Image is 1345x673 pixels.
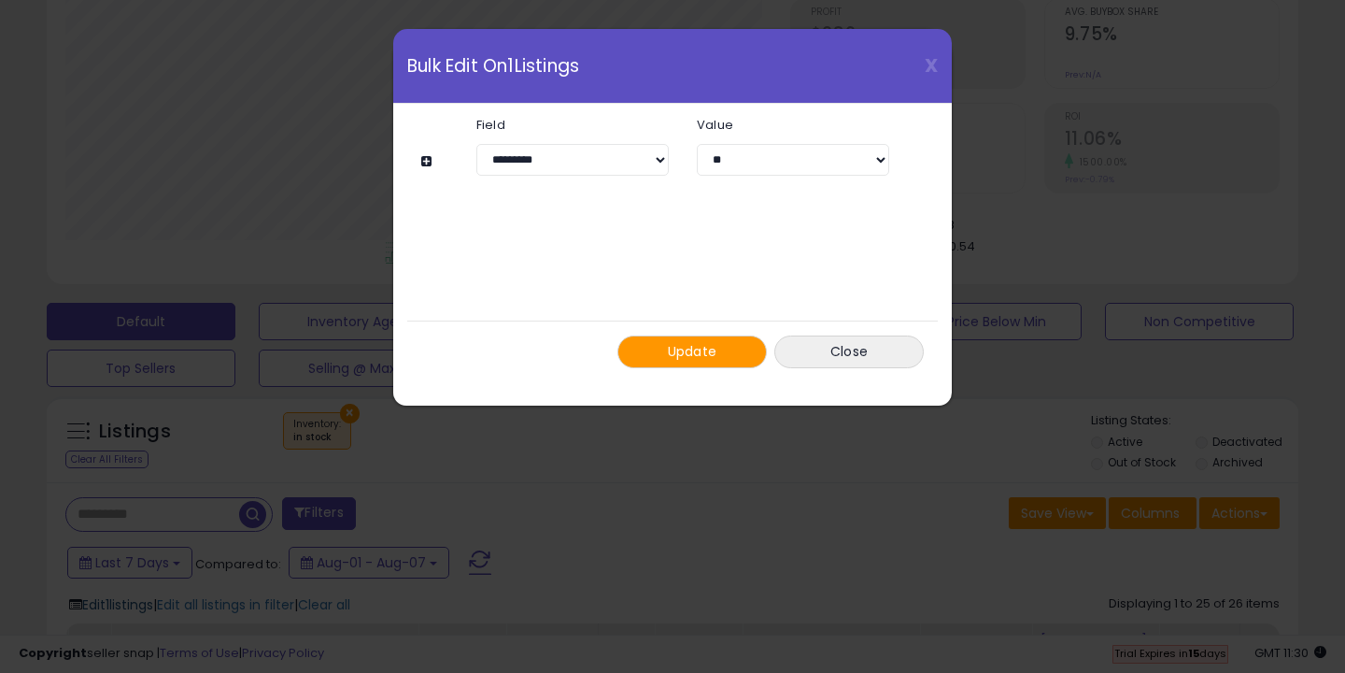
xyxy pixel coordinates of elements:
span: Update [668,342,717,361]
span: X [925,52,938,79]
label: Field [462,119,683,131]
button: Close [774,336,924,368]
span: Bulk Edit On 1 Listings [407,57,579,75]
label: Value [683,119,903,131]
